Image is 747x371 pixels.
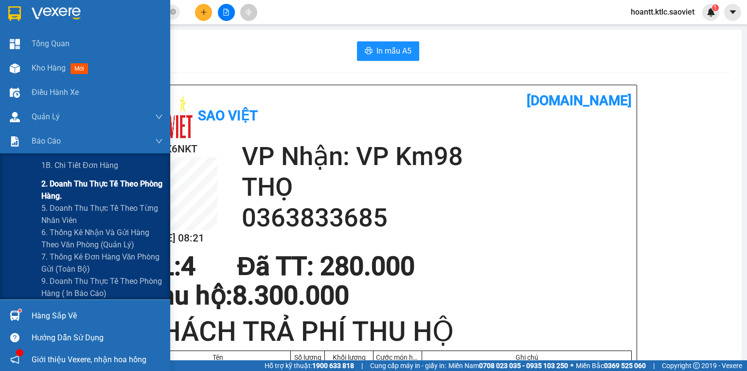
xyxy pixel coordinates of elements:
div: Hướng dẫn sử dụng [32,331,163,345]
span: 2. Doanh thu thực tế theo phòng hàng. [41,178,163,202]
span: close-circle [170,9,176,15]
img: icon-new-feature [707,8,715,17]
span: 1B. Chi tiết đơn hàng [41,159,118,171]
span: Miền Bắc [576,360,646,371]
span: Tổng Quan [32,37,70,50]
span: 6. Thống kê nhận và gửi hàng theo văn phòng (quản lý) [41,226,163,251]
span: 4 [181,251,196,281]
div: Số lượng [293,353,322,361]
div: Hàng sắp về [32,309,163,323]
span: 7. Thống kê đơn hàng văn phòng gửi (toàn bộ) [41,251,163,275]
button: file-add [218,4,235,21]
span: Kho hàng [32,63,66,73]
h2: VP Nhận: VP Km98 [242,141,632,172]
img: solution-icon [10,136,20,147]
span: Báo cáo [32,135,61,147]
span: Đã TT : 280.000 [237,251,414,281]
span: aim [245,9,252,16]
span: mới [71,63,88,74]
span: 1 [713,4,717,11]
img: logo-vxr [8,6,21,21]
button: plus [195,4,212,21]
span: 8.300.000 [232,280,349,311]
h2: THỌ [242,172,632,203]
img: dashboard-icon [10,39,20,49]
button: printerIn mẫu A5 [357,41,419,61]
b: Sao Việt [198,108,258,124]
button: aim [240,4,257,21]
span: Điều hành xe [32,86,79,98]
button: caret-down [724,4,741,21]
span: Hỗ trợ kỹ thuật: [265,360,354,371]
strong: 1900 633 818 [312,362,354,370]
img: warehouse-icon [10,63,20,74]
span: notification [10,355,19,364]
div: Cước món hàng [376,353,419,361]
span: Giới thiệu Vexere, nhận hoa hồng [32,353,146,366]
span: printer [365,47,373,56]
span: down [155,137,163,145]
h2: [DATE] 08:21 [144,230,217,246]
div: Khối lượng [327,353,371,361]
div: Tên [147,353,288,361]
span: 9. Doanh thu thực tế theo phòng hàng ( in báo cáo) [41,275,163,299]
sup: 1 [18,309,21,312]
img: warehouse-icon [10,112,20,122]
h1: KHÁCH TRẢ PHÍ THU HỘ [144,313,632,351]
span: Thu hộ: [144,280,232,311]
strong: 0369 525 060 [604,362,646,370]
img: warehouse-icon [10,311,20,321]
span: Quản Lý [32,111,60,123]
div: Ghi chú [425,353,629,361]
sup: 1 [712,4,719,11]
img: warehouse-icon [10,88,20,98]
span: close-circle [170,8,176,17]
span: caret-down [729,8,737,17]
span: question-circle [10,333,19,342]
span: plus [200,9,207,16]
span: In mẫu A5 [376,45,411,57]
span: copyright [693,362,700,369]
span: | [653,360,655,371]
span: | [361,360,363,371]
strong: 0708 023 035 - 0935 103 250 [479,362,568,370]
span: hoantt.ktlc.saoviet [623,6,702,18]
span: ⚪️ [570,364,573,368]
b: [DOMAIN_NAME] [527,93,632,109]
span: Cung cấp máy in - giấy in: [370,360,446,371]
h2: W5YX6NKT [144,141,217,157]
span: Miền Nam [448,360,568,371]
span: down [155,113,163,121]
h2: 0363833685 [242,203,632,233]
span: 5. Doanh thu thực tế theo từng nhân viên [41,202,163,226]
span: file-add [223,9,230,16]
